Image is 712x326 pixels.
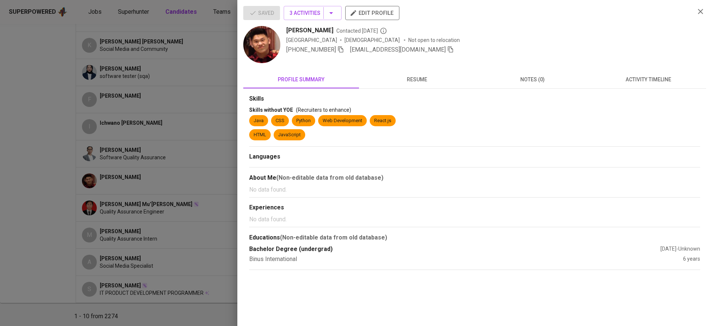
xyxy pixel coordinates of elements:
span: activity timeline [595,75,702,84]
div: Python [296,117,311,124]
div: HTML [254,131,266,138]
span: Contacted [DATE] [336,27,387,35]
div: Java [254,117,264,124]
div: Experiences [249,203,700,212]
b: (Non-editable data from old database) [276,174,383,181]
span: resume [363,75,470,84]
div: [GEOGRAPHIC_DATA] [286,36,337,44]
a: edit profile [345,10,399,16]
span: 3 Activities [290,9,336,18]
span: profile summary [248,75,355,84]
button: 3 Activities [284,6,342,20]
div: Binus International [249,255,683,264]
div: Languages [249,153,700,161]
span: (Recruiters to enhance) [296,107,351,113]
p: Not open to relocation [408,36,460,44]
span: [DEMOGRAPHIC_DATA] [345,36,401,44]
div: React.js [374,117,391,124]
p: No data found. [249,215,700,224]
div: Educations [249,233,700,242]
span: Skills without YOE [249,107,293,113]
div: About Me [249,173,700,182]
svg: By Batam recruiter [380,27,387,35]
div: Skills [249,95,700,103]
button: edit profile [345,6,399,20]
span: [EMAIL_ADDRESS][DOMAIN_NAME] [350,46,446,53]
span: edit profile [351,8,393,18]
span: notes (0) [479,75,586,84]
img: 3bf94b055a228be832dfc0e20e593552.jfif [243,26,280,63]
div: Bachelor Degree (undergrad) [249,245,660,254]
span: [DATE] - Unknown [660,246,700,252]
div: CSS [276,117,284,124]
div: Web Development [323,117,362,124]
span: [PERSON_NAME] [286,26,333,35]
b: (Non-editable data from old database) [280,234,387,241]
span: [PHONE_NUMBER] [286,46,336,53]
div: JavaScript [278,131,301,138]
p: No data found. [249,185,700,194]
div: 6 years [683,255,700,264]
